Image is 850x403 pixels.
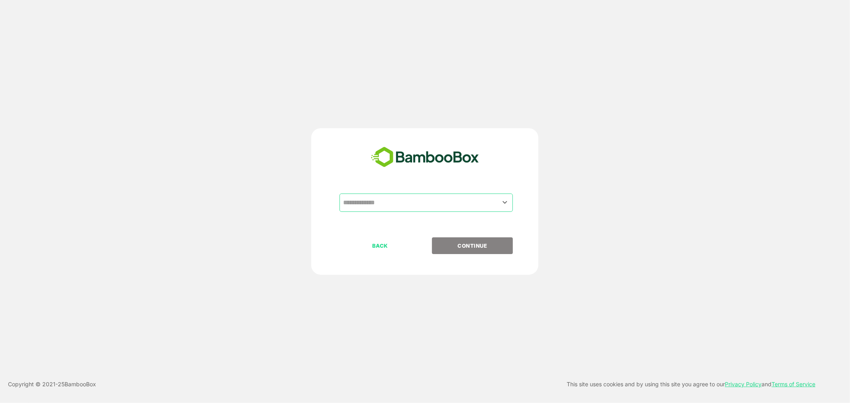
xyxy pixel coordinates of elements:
[771,381,815,387] a: Terms of Service
[8,380,96,389] p: Copyright © 2021- 25 BambooBox
[499,197,510,208] button: Open
[433,241,512,250] p: CONTINUE
[432,237,513,254] button: CONTINUE
[340,241,420,250] p: BACK
[367,144,483,170] img: bamboobox
[340,237,420,254] button: BACK
[725,381,762,387] a: Privacy Policy
[567,380,815,389] p: This site uses cookies and by using this site you agree to our and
